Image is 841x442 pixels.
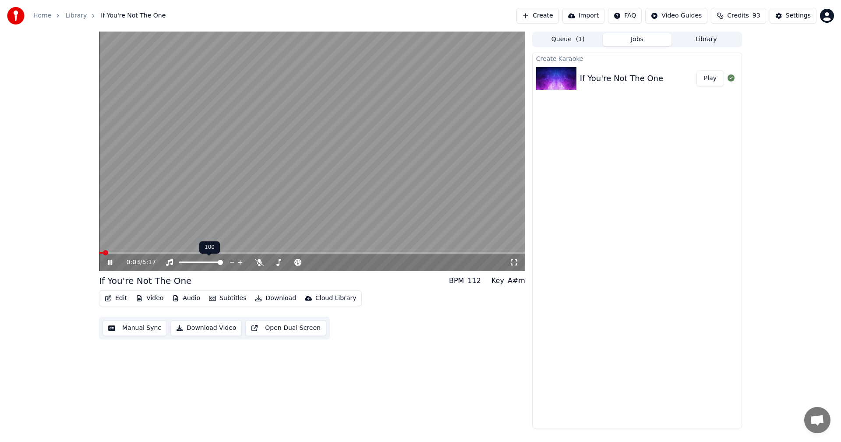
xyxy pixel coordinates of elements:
[65,11,87,20] a: Library
[608,8,642,24] button: FAQ
[315,294,356,303] div: Cloud Library
[33,11,51,20] a: Home
[99,275,191,287] div: If You're Not The One
[580,72,663,85] div: If You're Not The One
[696,71,724,86] button: Play
[205,292,250,304] button: Subtitles
[33,11,166,20] nav: breadcrumb
[169,292,204,304] button: Audio
[127,258,148,267] div: /
[516,8,559,24] button: Create
[603,33,672,46] button: Jobs
[127,258,140,267] span: 0:03
[533,53,742,64] div: Create Karaoke
[727,11,749,20] span: Credits
[449,276,464,286] div: BPM
[467,276,481,286] div: 112
[7,7,25,25] img: youka
[770,8,816,24] button: Settings
[804,407,830,433] div: Open chat
[170,320,242,336] button: Download Video
[753,11,760,20] span: 93
[562,8,604,24] button: Import
[576,35,585,44] span: ( 1 )
[101,11,166,20] span: If You're Not The One
[534,33,603,46] button: Queue
[508,276,525,286] div: A#m
[101,292,131,304] button: Edit
[199,241,220,254] div: 100
[102,320,167,336] button: Manual Sync
[786,11,811,20] div: Settings
[671,33,741,46] button: Library
[645,8,707,24] button: Video Guides
[491,276,504,286] div: Key
[245,320,326,336] button: Open Dual Screen
[711,8,766,24] button: Credits93
[142,258,156,267] span: 5:17
[251,292,300,304] button: Download
[132,292,167,304] button: Video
